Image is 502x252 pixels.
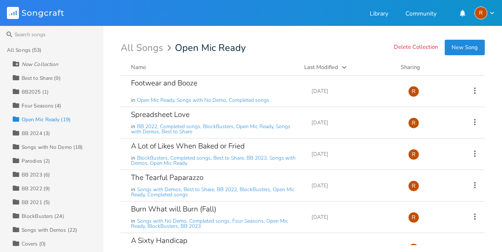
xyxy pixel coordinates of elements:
[22,76,61,81] div: Best to Share (9)
[22,186,50,191] div: BB 2022 (9)
[131,186,295,198] span: Songs with Demos, Best to Share, BB 2022, BlockBusters, Open Mic Ready, Completed songs
[312,88,398,94] div: [DATE]
[312,214,398,220] div: [DATE]
[22,158,50,164] div: Parodies (2)
[22,172,50,177] div: BB 2023 (6)
[474,6,495,19] button: R
[401,63,452,72] div: Sharing
[22,145,83,150] div: Songs with No Demo (18)
[131,97,135,104] span: in
[22,227,77,233] div: Songs with Demos (22)
[312,151,398,157] div: [DATE]
[408,86,419,97] div: Ray
[131,63,294,72] button: Name
[131,142,245,150] div: A Lot of Likes When Baked or Fried
[22,89,49,94] div: BB2025 (1)
[131,123,135,130] span: in
[22,241,46,246] div: Covers (0)
[408,117,419,129] div: Ray
[304,63,338,71] div: Last Modified
[445,40,485,55] button: New Song
[312,120,398,125] div: [DATE]
[370,11,388,18] a: Library
[131,79,197,87] div: Footwear and Booze
[394,44,438,51] button: Delete Collection
[405,11,437,18] a: Community
[131,63,146,71] div: Name
[304,63,390,72] button: Last Modified
[131,205,216,213] div: Burn What will Burn (Fall)
[22,131,50,136] div: BB 2024 (3)
[175,43,246,53] span: Open Mic Ready
[408,180,419,192] div: Ray
[137,97,269,104] span: Open Mic Ready, Songs with No Demo, Completed songs
[131,237,187,244] div: A Sixty Handicap
[22,117,71,122] div: Open Mic Ready (19)
[22,214,64,219] div: BlockBusters (24)
[131,154,135,162] span: in
[7,47,41,53] div: All Songs (53)
[131,174,203,181] div: The Tearful Paparazzo
[22,200,50,205] div: BB 2021 (5)
[408,149,419,160] div: Ray
[408,212,419,223] div: Ray
[131,186,135,193] span: in
[121,44,174,52] div: All Songs
[131,111,190,118] div: Spreadsheet Love
[131,217,135,225] span: in
[131,154,296,167] span: BlockBusters, Completed songs, Best to Share, BB 2023, Songs with Demos, Open Mic Ready
[131,123,290,135] span: BB 2022, Completed songs, BlockBusters, Open Mic Ready, Songs with Demos, Best to Share
[312,183,398,188] div: [DATE]
[131,217,288,230] span: Songs with No Demo, Completed songs, Four Seasons, Open Mic Ready, BlockBusters, BB 2023
[474,6,487,19] div: Ray
[22,62,58,67] div: New Collection
[22,103,62,108] div: Four Seasons (4)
